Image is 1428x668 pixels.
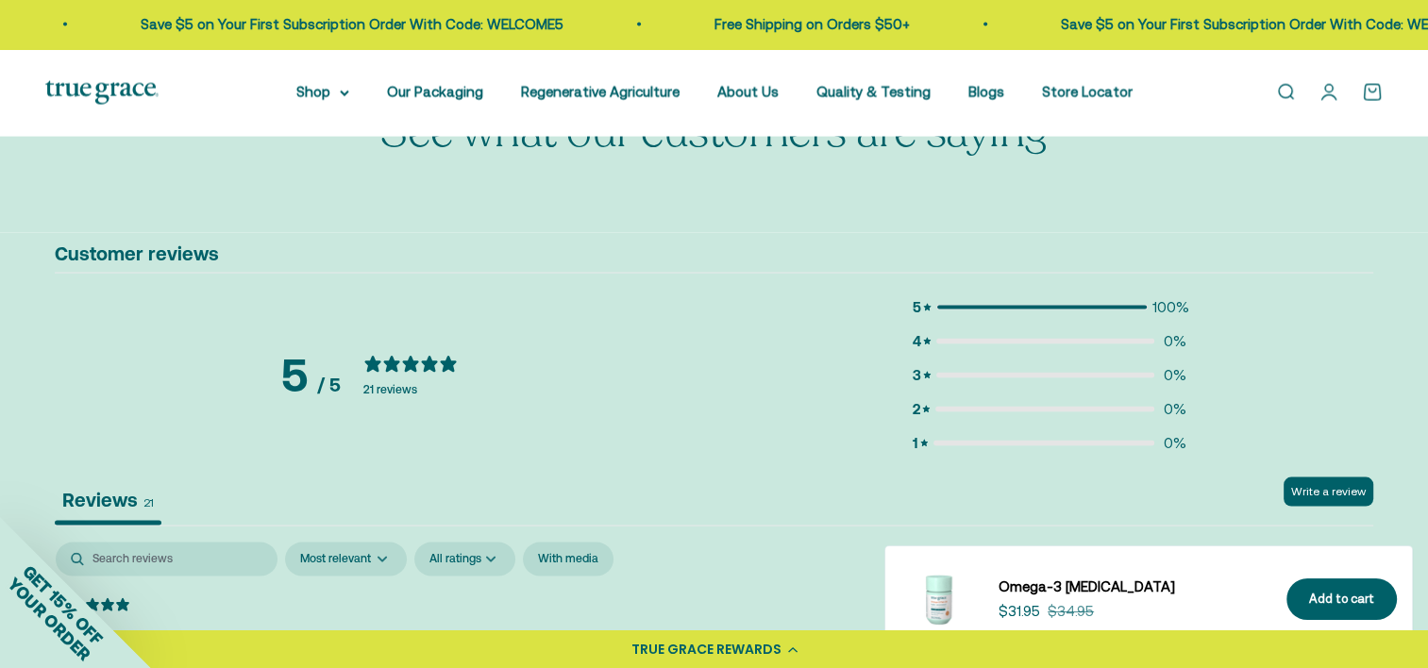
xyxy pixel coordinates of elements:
p: Save $5 on Your First Subscription Order With Code: WELCOME5 [134,13,557,36]
button: Reviews [55,477,161,526]
div: 0 reviews with 3 stars [936,373,1154,378]
a: Store Locator [1042,84,1133,100]
a: Regenerative Agriculture [521,84,680,100]
span: 2 [913,398,920,421]
div: 0 reviews with 2 stars0% [913,398,1186,421]
span: GET 15% OFF [19,560,107,648]
select: Sort by: [285,543,407,576]
span: 4 [913,330,921,353]
span: 0 % [1159,398,1186,421]
div: TRUE GRACE REWARDS [631,640,781,660]
div: Average rating is 5 stars [281,348,341,403]
a: Quality & Testing [816,84,931,100]
compare-at-price: $34.95 [1048,600,1094,623]
button: Write a review, opens in a new tab [1284,477,1373,507]
span: 100 % [1152,296,1186,319]
summary: Shop [296,81,349,104]
a: About Us [717,84,779,100]
div: 21 reviews with 5 stars [936,305,1148,310]
span: 1 [913,432,918,455]
span: YOUR ORDER [4,574,94,664]
a: Free Shipping on Orders $50+ [708,16,903,32]
p: See what our customers are saying [380,108,1047,158]
div: 5 [281,348,308,403]
span: 0 % [1159,364,1186,387]
span: 5 [913,296,921,319]
small: 21 [143,496,154,509]
a: Omega-3 [MEDICAL_DATA] [999,576,1264,598]
input: Search [56,543,277,576]
span: 3 [913,364,921,387]
div: 21 reviews with 5 stars100% [913,296,1186,319]
span: 0 % [1159,330,1186,353]
span: With media [538,552,598,565]
div: Add to cart [1309,590,1374,610]
div: 0 reviews with 3 stars0% [913,364,1186,387]
span: 0 % [1159,432,1186,455]
div: 0 reviews with 2 stars [935,407,1154,412]
div: 0 reviews with 4 stars [936,339,1154,344]
a: Our Packaging [387,84,483,100]
div: 0 reviews with 1 stars [933,441,1153,446]
sale-price: $31.95 [999,600,1040,623]
button: Add to cart [1286,578,1397,621]
select: Filter by: [414,543,515,576]
div: 21 reviews [363,383,477,397]
div: Product Reviews and Questions tabs [55,477,161,526]
h2: Customer reviews [55,242,1373,274]
img: Omega-3 Fish Oil for Brain, Heart, and Immune Health* Sustainably sourced, wild-caught Alaskan fi... [900,561,976,637]
div: / 5 [317,374,341,396]
a: Blogs [968,84,1004,100]
div: 0 reviews with 4 stars0% [913,330,1186,353]
div: 0 reviews with 1 stars0% [913,432,1186,455]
